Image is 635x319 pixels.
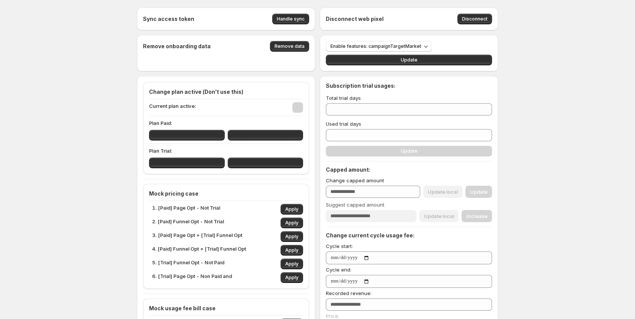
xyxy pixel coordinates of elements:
[281,231,303,242] button: Apply
[457,14,492,24] button: Disconnect
[326,15,384,23] h4: Disconnect web pixel
[149,190,303,197] h4: Mock pricing case
[149,102,196,113] p: Current plan active:
[326,313,339,319] span: Price:
[281,245,303,256] button: Apply
[462,16,487,22] span: Disconnect
[285,261,298,267] span: Apply
[149,147,303,155] p: Plan Trial:
[401,57,418,63] span: Update
[281,204,303,215] button: Apply
[149,88,303,96] h4: Change plan active (Don't use this)
[281,272,303,283] button: Apply
[326,243,353,249] span: Cycle start:
[326,166,492,174] h4: Capped amount:
[143,15,194,23] h4: Sync access token
[149,119,303,127] p: Plan Paid:
[285,275,298,281] span: Apply
[272,14,309,24] button: Handle sync
[270,41,309,52] button: Remove data
[326,290,371,296] span: Recorded revenue:
[285,206,298,212] span: Apply
[281,259,303,269] button: Apply
[281,218,303,228] button: Apply
[285,234,298,240] span: Apply
[285,220,298,226] span: Apply
[326,232,492,239] h4: Change current cycle usage fee:
[149,305,303,312] h4: Mock usage fee bill case
[326,41,432,52] button: Enable features: campaignTargetMarket
[326,177,384,183] span: Change capped amount
[143,43,211,50] h4: Remove onboarding data
[326,82,395,90] h4: Subscription trial usages:
[152,204,220,215] p: 1. [Paid] Page Opt - Not Trial
[326,202,384,208] span: Suggest capped amount
[152,245,246,256] p: 4. [Paid] Funnel Opt + [Trial] Funnel Opt
[330,43,421,49] span: Enable features: campaignTargetMarket
[326,121,361,127] span: Used trial days
[152,259,224,269] p: 5. [Trial] Funnel Opt - Not Paid
[152,272,232,283] p: 6. [Trial] Page Opt - Non Paid and
[326,95,361,101] span: Total trial days
[326,267,351,273] span: Cycle end:
[152,231,242,242] p: 3. [Paid] Page Opt + [Trial] Funnel Opt
[277,16,305,22] span: Handle sync
[326,55,492,65] button: Update
[275,43,305,49] span: Remove data
[285,247,298,253] span: Apply
[152,218,224,228] p: 2. [Paid] Funnel Opt - Not Trial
